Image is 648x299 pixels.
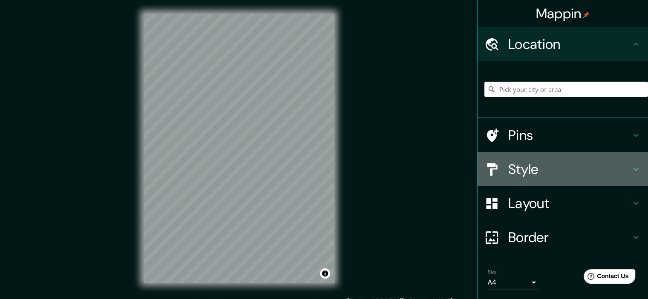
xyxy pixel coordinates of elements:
[536,5,590,22] h4: Mappin
[572,266,639,290] iframe: Help widget launcher
[488,268,497,276] label: Size
[508,161,631,178] h4: Style
[478,118,648,152] div: Pins
[488,276,539,289] div: A4
[144,14,334,283] canvas: Map
[508,195,631,212] h4: Layout
[478,186,648,220] div: Layout
[508,127,631,144] h4: Pins
[583,11,590,18] img: pin-icon.png
[478,152,648,186] div: Style
[484,82,648,97] input: Pick your city or area
[508,229,631,246] h4: Border
[478,27,648,61] div: Location
[508,36,631,53] h4: Location
[320,268,330,279] button: Toggle attribution
[478,220,648,254] div: Border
